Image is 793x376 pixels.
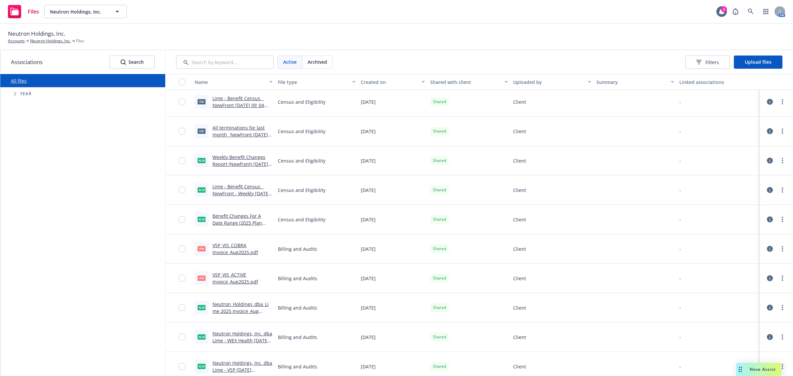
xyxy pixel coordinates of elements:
a: VSP_VIS_COBRA Invoice_Aug2025.pdf [212,242,258,255]
input: Toggle Row Selected [179,334,185,340]
span: xlsx [198,217,206,222]
span: [DATE] [361,187,376,194]
a: Report a Bug [729,5,742,18]
span: Client [513,245,526,252]
div: Uploaded by [513,79,584,86]
a: Accounts [8,38,25,44]
span: Client [513,187,526,194]
a: Switch app [759,5,773,18]
div: Drag to move [736,363,744,376]
span: [DATE] [361,98,376,105]
span: xlsx [198,364,206,369]
div: Shared with client [430,79,501,86]
span: Files [76,38,84,44]
span: Billing and Audits [278,275,317,282]
span: Associations [11,58,43,66]
span: Neutron Holdings, Inc. [8,29,65,38]
span: pdf [198,276,206,281]
a: more [778,304,786,312]
a: Neutron Holdings, Inc. [30,38,71,44]
div: Summary [596,79,667,86]
span: Shared [433,305,446,311]
a: Search [744,5,757,18]
a: more [778,215,786,223]
button: Upload files [734,56,782,69]
svg: Search [121,59,126,65]
div: Linked associations [679,79,757,86]
a: All files [11,78,27,84]
button: Created on [358,74,428,90]
span: csv [198,99,206,104]
span: Census and Eligibility [278,157,325,164]
span: pdf [198,246,206,251]
div: - [679,334,681,341]
span: Shared [433,187,446,193]
input: Select all [179,79,185,85]
span: Files [28,9,39,14]
a: more [778,186,786,194]
span: Client [513,98,526,105]
span: [DATE] [361,304,376,311]
a: All terminations for last month_ NewFront [DATE] 09_01 CDT.csv [212,125,268,145]
div: Created on [361,79,418,86]
span: Census and Eligibility [278,98,325,105]
a: VSP_VIS_ACTIVE Invoice_Aug2025.pdf [212,272,258,285]
div: Tree Example [0,87,165,100]
span: [DATE] [361,334,376,341]
span: Shared [433,216,446,222]
div: - [679,98,681,105]
a: more [778,274,786,282]
span: [DATE] [361,275,376,282]
div: - [679,187,681,194]
div: - [679,128,681,135]
input: Toggle Row Selected [179,128,185,134]
span: Client [513,275,526,282]
input: Toggle Row Selected [179,187,185,193]
span: Billing and Audits [278,363,317,370]
span: Year [20,92,32,96]
span: [DATE] [361,216,376,223]
span: Shared [433,246,446,252]
div: - [679,157,681,164]
input: Toggle Row Selected [179,216,185,223]
span: Nova Assist [750,366,776,372]
span: [DATE] [361,363,376,370]
input: Toggle Row Selected [179,363,185,370]
span: Client [513,304,526,311]
input: Toggle Row Selected [179,98,185,105]
button: File type [275,74,359,90]
button: Shared with client [428,74,511,90]
input: Toggle Row Selected [179,157,185,164]
div: - [679,216,681,223]
a: more [778,333,786,341]
span: xlsx [198,305,206,310]
span: xlsx [198,334,206,339]
button: Nova Assist [736,363,781,376]
div: Name [195,79,265,86]
span: xlsx [198,158,206,163]
span: Billing and Audits [278,245,317,252]
button: Linked associations [677,74,760,90]
span: Census and Eligibility [278,187,325,194]
span: Shared [433,99,446,105]
span: Client [513,216,526,223]
div: File type [278,79,349,86]
span: Census and Eligibility [278,216,325,223]
a: Lime - Benefit Census _ NewFront [DATE] 09_04 CDT.csv [212,95,264,115]
a: Files [5,2,42,21]
span: Census and Eligibility [278,128,325,135]
input: Toggle Row Selected [179,245,185,252]
button: Summary [594,74,677,90]
a: Neutron_Holdings_dba_Lime 2025 Invoice_Aug 2025.xlsx [212,301,269,321]
button: Neutron Holdings, Inc. [44,5,127,18]
span: [DATE] [361,128,376,135]
input: Toggle Row Selected [179,304,185,311]
span: Client [513,334,526,341]
span: Client [513,363,526,370]
a: more [778,98,786,106]
a: Benefit Changes For A Date Range (2025 Plan Year) [DATE] 08_02 CDT.xlsx [212,213,262,240]
span: Shared [433,158,446,164]
div: Search [121,56,144,68]
a: Lime - Benefit Census _ NewFront - Weekly [DATE] 08_05 CDT.xlsx [212,183,270,204]
input: Toggle Row Selected [179,275,185,282]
